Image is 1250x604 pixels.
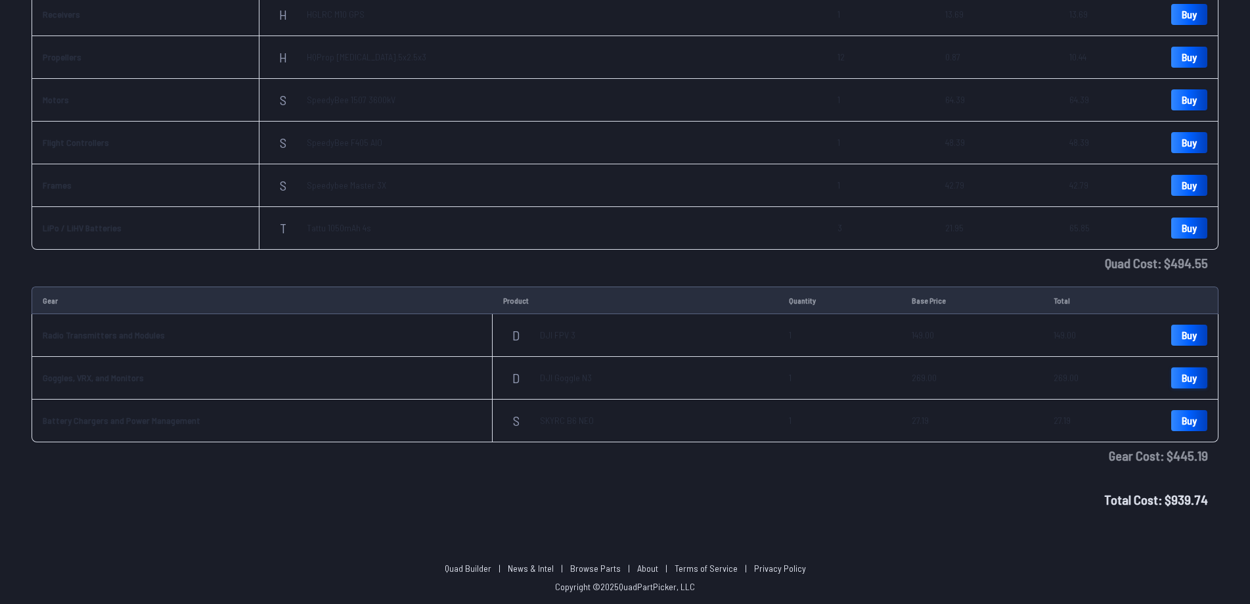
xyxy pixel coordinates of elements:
span: S [280,179,286,192]
span: Flight Controllers [43,137,109,148]
a: Buy [1171,367,1207,388]
span: 1 [789,329,792,340]
span: D [512,371,520,384]
a: Buy [1171,132,1207,153]
td: 48.39 [1059,122,1161,164]
span: S [513,414,520,427]
td: Product [493,287,779,314]
td: 10.44 [1059,36,1161,79]
span: 12 [837,51,845,62]
td: 269.00 [1043,357,1161,400]
td: 149.00 [901,314,1042,357]
a: Privacy Policy [754,563,806,574]
span: DJI Goggle N3 [540,371,592,384]
span: 1 [837,179,840,191]
span: Propellers [43,51,81,62]
td: 27.19 [1043,400,1161,442]
td: 64.39 [935,79,1059,122]
p: | | | | | [439,562,811,575]
td: 149.00 [1043,314,1161,357]
td: Gear [32,287,493,314]
span: H [279,8,287,21]
td: 65.85 [1059,207,1161,250]
span: SKYRC B6 NEO [540,414,594,427]
a: Buy [1171,325,1207,346]
a: Buy [1171,47,1207,68]
td: 42.79 [1059,164,1161,207]
td: 27.19 [901,400,1042,442]
span: 1 [789,415,792,426]
td: Quad Cost : $ 494.55 [32,250,1218,276]
span: S [280,136,286,149]
p: Copyright © 2025 QuadPartPicker, LLC [555,580,695,593]
span: Goggles, VRX, and Monitors [43,372,144,383]
td: 64.39 [1059,79,1161,122]
span: DJI FPV 3 [540,329,575,342]
td: 269.00 [901,357,1042,400]
a: Buy [1171,89,1207,110]
span: H [279,51,287,64]
a: Buy [1171,218,1207,239]
span: LiPo / LiHV Batteries [43,222,122,233]
span: S [280,93,286,106]
a: About [637,563,658,574]
a: Terms of Service [675,563,738,574]
span: D [512,329,520,342]
span: 3 [837,222,842,233]
span: Total Cost: $ 939.74 [1104,492,1208,507]
span: HQProp [MEDICAL_DATA].5x2.5x3 [307,51,426,64]
span: 1 [837,137,840,148]
span: Battery Chargers and Power Management [43,415,200,426]
span: T [280,221,286,235]
span: SpeedyBee F405 AIO [307,136,382,149]
td: 21.95 [935,207,1059,250]
td: Base Price [901,287,1042,314]
span: Tattu 1050mAh 4s [307,221,371,235]
td: 48.39 [935,122,1059,164]
a: Buy [1171,410,1207,431]
a: Quad Builder [445,563,491,574]
span: HGLRC M10 GPS [307,8,365,21]
span: Motors [43,94,69,105]
td: Gear Cost : $ 445.19 [32,442,1218,469]
span: Speedybee Master 3X [307,179,386,192]
span: Receivers [43,9,80,20]
td: 0.87 [935,36,1059,79]
span: 1 [789,372,792,383]
a: Buy [1171,175,1207,196]
span: Frames [43,179,72,191]
a: Browse Parts [570,563,621,574]
a: News & Intel [508,563,554,574]
span: Radio Transmitters and Modules [43,329,165,340]
span: SpeedyBee 1507 3600kV [307,93,395,106]
span: 1 [837,94,840,105]
td: 42.79 [935,164,1059,207]
span: 1 [837,9,840,20]
td: Quantity [778,287,901,314]
td: Total [1043,287,1161,314]
a: Buy [1171,4,1207,25]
